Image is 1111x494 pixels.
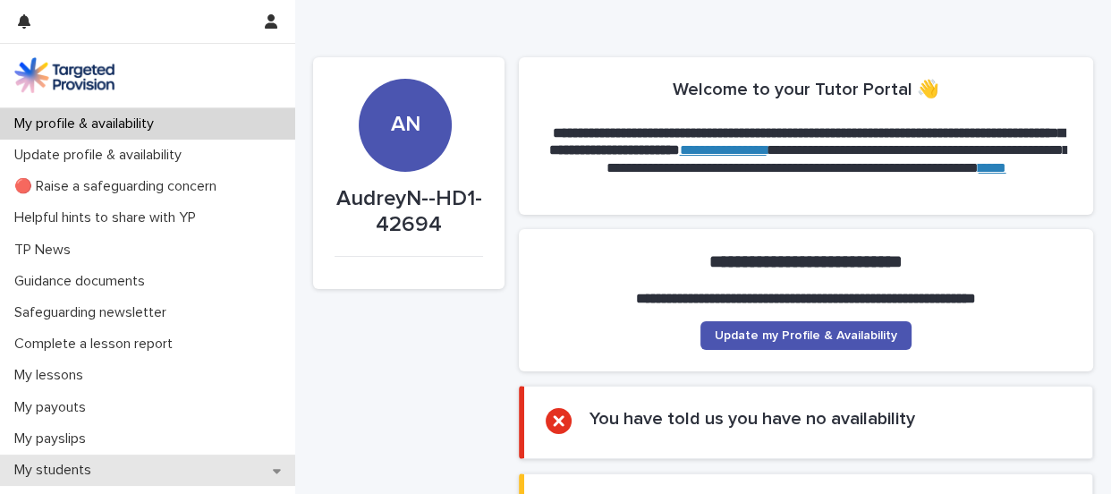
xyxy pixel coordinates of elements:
span: Update my Profile & Availability [715,329,897,342]
p: My payouts [7,399,100,416]
p: Helpful hints to share with YP [7,209,210,226]
h2: You have told us you have no availability [589,408,915,430]
p: My payslips [7,430,100,447]
p: TP News [7,242,85,259]
p: My students [7,462,106,479]
a: Update my Profile & Availability [700,321,912,350]
p: Guidance documents [7,273,159,290]
p: My lessons [7,367,98,384]
p: AudreyN--HD1-42694 [335,186,483,238]
p: Safeguarding newsletter [7,304,181,321]
div: AN [359,19,452,138]
p: Complete a lesson report [7,336,187,353]
p: Update profile & availability [7,147,196,164]
p: 🔴 Raise a safeguarding concern [7,178,231,195]
img: M5nRWzHhSzIhMunXDL62 [14,57,114,93]
h2: Welcome to your Tutor Portal 👋 [673,79,939,100]
p: My profile & availability [7,115,168,132]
